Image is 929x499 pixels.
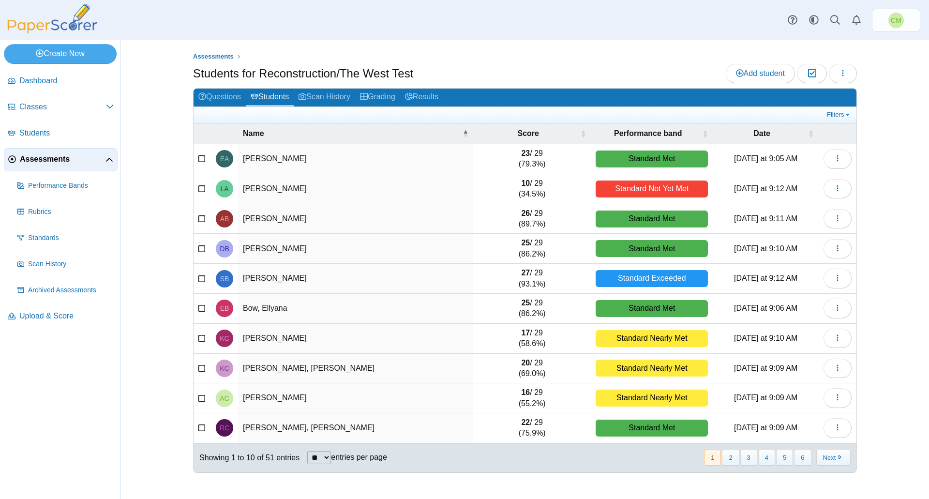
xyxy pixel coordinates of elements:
td: [PERSON_NAME] [238,204,473,234]
span: Upload & Score [19,311,114,321]
button: 5 [776,450,793,466]
span: Archived Assessments [28,286,114,295]
b: 27 [521,269,530,277]
div: Standard Met [596,151,708,167]
a: Questions [194,89,246,106]
span: Classes [19,102,106,112]
time: Sep 21, 2025 at 9:09 AM [734,423,797,432]
td: / 29 (93.1%) [473,264,591,294]
a: Standards [14,227,118,250]
a: Students [4,122,118,145]
span: Assessments [20,154,105,165]
span: Ryder Cruickshank [220,424,229,431]
span: Rubrics [28,207,114,217]
time: Sep 21, 2025 at 9:05 AM [734,154,797,163]
div: Standard Nearly Met [596,390,708,407]
time: Sep 21, 2025 at 9:10 AM [734,334,797,342]
span: Performance band [596,128,700,139]
td: [PERSON_NAME] [238,174,473,204]
span: Ellyana Bow [220,305,229,312]
div: Standard Met [596,300,708,317]
a: Students [246,89,294,106]
td: [PERSON_NAME], [PERSON_NAME] [238,413,473,443]
time: Sep 21, 2025 at 9:09 AM [734,364,797,372]
span: Sean Borrego [220,275,229,282]
span: Score [478,128,578,139]
td: / 29 (69.0%) [473,354,591,384]
td: [PERSON_NAME] [238,324,473,354]
td: Bow, Ellyana [238,294,473,324]
span: Assessments [193,53,234,60]
button: Next [816,450,851,466]
span: Students [19,128,114,138]
nav: pagination [703,450,851,466]
a: Dashboard [4,70,118,93]
h1: Students for Reconstruction/The West Test [193,65,413,82]
button: 6 [794,450,811,466]
time: Sep 21, 2025 at 9:06 AM [734,304,797,312]
span: Score : Activate to sort [580,129,586,138]
a: Results [400,89,443,106]
span: Standards [28,233,114,243]
span: Elizabeth Antillon [220,155,229,162]
time: Sep 21, 2025 at 9:12 AM [734,184,797,193]
b: 16 [521,388,530,396]
button: 3 [740,450,757,466]
td: / 29 (58.6%) [473,324,591,354]
td: / 29 (75.9%) [473,413,591,443]
td: / 29 (34.5%) [473,174,591,204]
td: [PERSON_NAME] [238,264,473,294]
div: Standard Nearly Met [596,360,708,377]
span: Add student [736,69,785,77]
div: Standard Nearly Met [596,330,708,347]
time: Sep 21, 2025 at 9:11 AM [734,214,797,223]
b: 17 [521,329,530,337]
a: Performance Bands [14,174,118,197]
a: Alerts [846,10,867,31]
span: Kyleigh Cha [220,365,229,372]
span: Alvaro Bonilla [220,215,229,222]
div: Standard Exceeded [596,270,708,287]
span: Alex Cordova [220,395,229,402]
span: Name [243,128,461,139]
a: Rubrics [14,200,118,224]
div: Standard Met [596,240,708,257]
b: 20 [521,359,530,367]
td: / 29 (55.2%) [473,383,591,413]
a: Christine Munzer [872,9,920,32]
a: Assessments [4,148,118,171]
b: 23 [521,149,530,157]
span: Name : Activate to invert sorting [463,129,468,138]
a: Archived Assessments [14,279,118,302]
a: Grading [355,89,400,106]
div: Standard Met [596,211,708,227]
a: PaperScorer [4,27,101,35]
b: 22 [521,418,530,426]
span: Christine Munzer [888,13,904,28]
span: Lee Apodaca-Smart [220,185,228,192]
time: Sep 21, 2025 at 9:09 AM [734,393,797,402]
td: / 29 (86.2%) [473,234,591,264]
time: Sep 21, 2025 at 9:12 AM [734,274,797,282]
b: 26 [521,209,530,217]
img: PaperScorer [4,4,101,33]
span: Christine Munzer [891,17,901,24]
a: Scan History [294,89,355,106]
span: Dihanna Borja [220,245,229,252]
b: 25 [521,239,530,247]
td: / 29 (86.2%) [473,294,591,324]
td: [PERSON_NAME] [238,234,473,264]
td: [PERSON_NAME], [PERSON_NAME] [238,354,473,384]
span: Date : Activate to sort [808,129,814,138]
td: [PERSON_NAME] [238,144,473,174]
a: Add student [726,64,795,83]
td: [PERSON_NAME] [238,383,473,413]
a: Create New [4,44,117,63]
span: Kaylee Cagg-Unger [220,335,229,342]
td: / 29 (79.3%) [473,144,591,174]
div: Showing 1 to 10 of 51 entries [194,443,300,472]
div: Standard Met [596,420,708,437]
a: Assessments [191,51,236,63]
span: Performance Bands [28,181,114,191]
span: Dashboard [19,76,114,86]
